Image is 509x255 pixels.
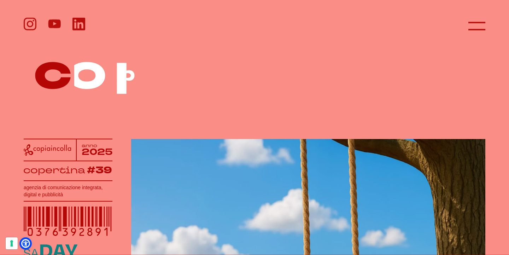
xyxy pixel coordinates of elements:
tspan: copertina [23,164,85,176]
tspan: 2025 [82,146,112,158]
button: Le tue preferenze relative al consenso per le tecnologie di tracciamento [6,237,18,249]
a: Open Accessibility Menu [21,239,30,248]
tspan: #39 [87,164,112,177]
tspan: anno [82,142,97,149]
h1: agenzia di comunicazione integrata, digital e pubblicità [24,184,112,198]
